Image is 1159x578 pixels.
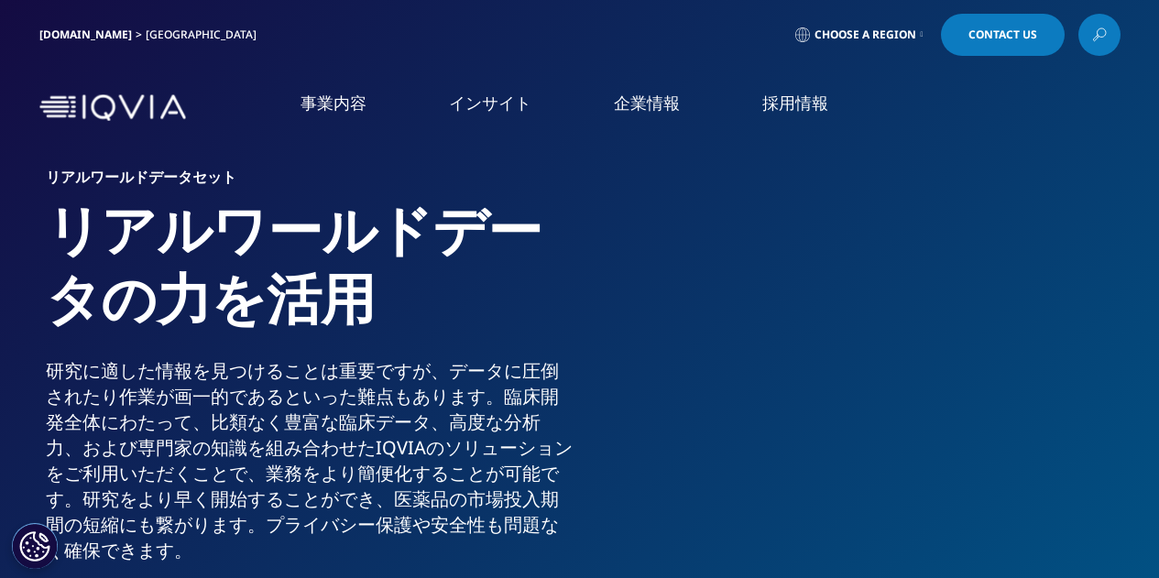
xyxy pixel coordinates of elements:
[449,92,531,115] a: インサイト
[623,169,1113,536] img: 2089_girl-pointing-finger-to-display.jpg
[301,92,366,115] a: 事業内容
[146,27,264,42] div: [GEOGRAPHIC_DATA]
[614,92,680,115] a: 企業情報
[46,195,573,358] h1: リアルワールドデータの力を活用
[941,14,1065,56] a: Contact Us
[46,169,573,195] h6: リアルワールドデータセット
[12,523,58,569] button: Cookie 設定
[968,29,1037,40] span: Contact Us
[46,358,573,563] div: 研究に適した情報を見つけることは重要ですが、データに圧倒されたり作業が画一的であるといった難点もあります。臨床開発全体にわたって、比類なく豊富な臨床データ、高度な分析力、および専門家の知識を組み...
[39,27,132,42] a: [DOMAIN_NAME]
[762,92,828,115] a: 採用情報
[193,64,1121,151] nav: Primary
[815,27,916,42] span: Choose a Region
